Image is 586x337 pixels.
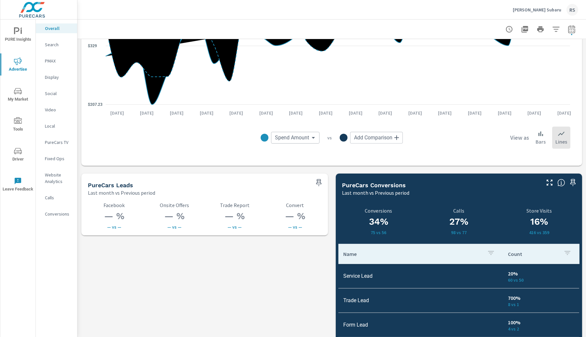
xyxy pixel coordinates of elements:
[88,202,140,208] p: Facebook
[209,202,261,208] p: Trade Report
[106,110,129,116] p: [DATE]
[88,211,140,222] h3: — %
[45,211,72,217] p: Conversions
[148,224,200,230] p: — vs —
[565,23,578,36] button: Select Date Range
[499,230,579,235] p: 416 vs 359
[135,110,158,116] p: [DATE]
[338,268,503,284] td: Service Lead
[148,211,200,222] h3: — %
[463,110,486,116] p: [DATE]
[555,138,567,146] p: Lines
[165,110,188,116] p: [DATE]
[45,74,72,80] p: Display
[45,106,72,113] p: Video
[568,177,578,188] span: Save this to your personalized report
[557,179,565,187] span: Understand conversion over the selected time range.
[36,105,77,115] div: Video
[36,121,77,131] div: Local
[45,58,72,64] p: PMAX
[209,211,261,222] h3: — %
[433,110,456,116] p: [DATE]
[342,189,410,197] p: Last month vs Previous period
[508,318,574,326] p: 100%
[344,251,482,257] p: Name
[88,189,155,197] p: Last month vs Previous period
[518,23,531,36] button: "Export Report to PDF"
[508,294,574,302] p: 700%
[2,117,34,133] span: Tools
[0,20,35,199] div: nav menu
[2,27,34,43] span: PURE Insights
[536,138,546,146] p: Bars
[499,208,579,214] p: Store Visits
[45,41,72,48] p: Search
[36,89,77,98] div: Social
[550,23,563,36] button: Apply Filters
[209,224,261,230] p: — vs —
[523,110,546,116] p: [DATE]
[36,193,77,203] div: Calls
[45,123,72,129] p: Local
[36,72,77,82] div: Display
[350,132,403,144] div: Add Comparison
[284,110,307,116] p: [DATE]
[374,110,397,116] p: [DATE]
[342,208,415,214] p: Conversions
[508,270,574,277] p: 20%
[493,110,516,116] p: [DATE]
[344,110,367,116] p: [DATE]
[566,4,578,16] div: RS
[195,110,218,116] p: [DATE]
[36,209,77,219] div: Conversions
[36,40,77,49] div: Search
[36,56,77,66] div: PMAX
[36,23,77,33] div: Overall
[338,292,503,309] td: Trade Lead
[45,155,72,162] p: Fixed Ops
[45,139,72,146] p: PureCars TV
[423,208,495,214] p: Calls
[45,172,72,185] p: Website Analytics
[36,170,77,186] div: Website Analytics
[314,177,324,188] span: Save this to your personalized report
[534,23,547,36] button: Print Report
[2,57,34,73] span: Advertise
[271,132,320,144] div: Spend Amount
[275,134,309,141] span: Spend Amount
[553,110,576,116] p: [DATE]
[45,25,72,32] p: Overall
[2,177,34,193] span: Leave Feedback
[255,110,278,116] p: [DATE]
[508,302,574,307] p: 8 vs 1
[88,182,133,189] h5: PureCars Leads
[338,316,503,333] td: Form Lead
[88,44,97,48] text: $329
[2,147,34,163] span: Driver
[320,135,340,141] p: vs
[423,216,495,227] h3: 27%
[269,211,321,222] h3: — %
[342,216,415,227] h3: 34%
[342,230,415,235] p: 75 vs 56
[508,326,574,331] p: 4 vs 2
[225,110,248,116] p: [DATE]
[36,137,77,147] div: PureCars TV
[544,177,555,188] button: Make Fullscreen
[2,87,34,103] span: My Market
[88,224,140,230] p: — vs —
[508,277,574,283] p: 60 vs 50
[499,216,579,227] h3: 16%
[354,134,392,141] span: Add Comparison
[513,7,561,13] p: [PERSON_NAME] Subaru
[45,90,72,97] p: Social
[269,224,321,230] p: — vs —
[508,251,558,257] p: Count
[423,230,495,235] p: 98 vs 77
[269,202,321,208] p: Convert
[88,102,102,107] text: $207.23
[45,194,72,201] p: Calls
[404,110,427,116] p: [DATE]
[36,154,77,163] div: Fixed Ops
[148,202,200,208] p: Onsite Offers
